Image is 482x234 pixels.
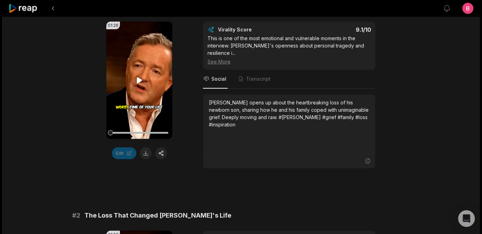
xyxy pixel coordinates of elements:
[208,35,371,65] div: This is one of the most emotional and vulnerable moments in the interview. [PERSON_NAME]'s openne...
[246,75,271,82] span: Transcript
[112,147,136,159] button: Edit
[218,26,293,33] div: Virality Score
[209,99,370,128] div: [PERSON_NAME] opens up about the heartbreaking loss of his newborn son, sharing how he and his fa...
[203,70,376,89] nav: Tabs
[106,22,172,139] video: Your browser does not support mp4 format.
[84,211,231,220] span: The Loss That Changed [PERSON_NAME]'s Life
[458,210,475,227] div: Open Intercom Messenger
[208,58,371,65] div: See More
[72,211,80,220] span: # 2
[211,75,226,82] span: Social
[296,26,371,33] div: 9.1 /10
